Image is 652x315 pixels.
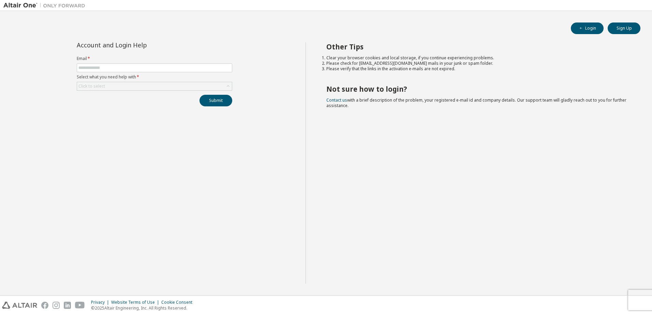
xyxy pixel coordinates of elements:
img: Altair One [3,2,89,9]
img: facebook.svg [41,302,48,309]
li: Please verify that the links in the activation e-mails are not expired. [326,66,628,72]
button: Login [571,22,604,34]
img: instagram.svg [53,302,60,309]
h2: Other Tips [326,42,628,51]
button: Sign Up [608,22,640,34]
li: Please check for [EMAIL_ADDRESS][DOMAIN_NAME] mails in your junk or spam folder. [326,61,628,66]
h2: Not sure how to login? [326,85,628,93]
label: Email [77,56,232,61]
div: Account and Login Help [77,42,201,48]
li: Clear your browser cookies and local storage, if you continue experiencing problems. [326,55,628,61]
a: Contact us [326,97,347,103]
div: Click to select [78,84,105,89]
span: with a brief description of the problem, your registered e-mail id and company details. Our suppo... [326,97,626,108]
div: Cookie Consent [161,300,196,305]
label: Select what you need help with [77,74,232,80]
img: linkedin.svg [64,302,71,309]
button: Submit [199,95,232,106]
img: youtube.svg [75,302,85,309]
div: Click to select [77,82,232,90]
img: altair_logo.svg [2,302,37,309]
div: Privacy [91,300,111,305]
p: © 2025 Altair Engineering, Inc. All Rights Reserved. [91,305,196,311]
div: Website Terms of Use [111,300,161,305]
